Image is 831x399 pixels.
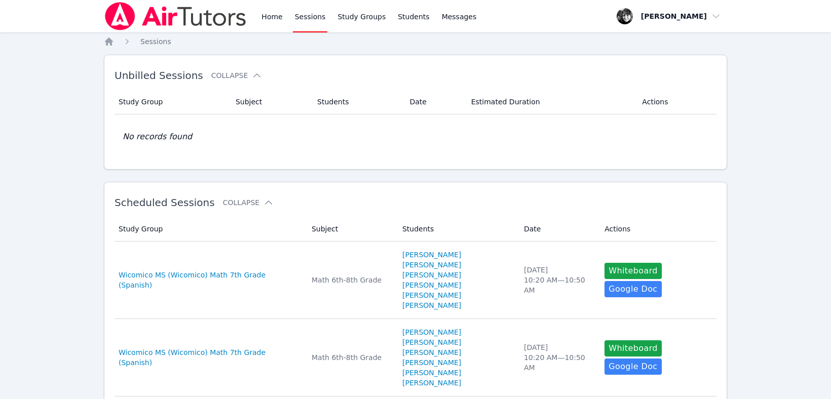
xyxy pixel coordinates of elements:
[402,250,512,270] a: [PERSON_NAME] [PERSON_NAME]
[115,69,203,82] span: Unbilled Sessions
[312,352,390,363] div: Math 6th-8th Grade
[119,270,299,290] a: Wicomico MS (Wicomico) Math 7th Grade (Spanish)
[605,340,662,356] button: Whiteboard
[402,270,512,290] a: [PERSON_NAME] [PERSON_NAME]
[312,275,390,285] div: Math 6th-8th Grade
[115,196,215,209] span: Scheduled Sessions
[104,2,247,30] img: Air Tutors
[402,378,461,388] a: [PERSON_NAME]
[402,290,461,300] a: [PERSON_NAME]
[605,281,661,297] a: Google Doc
[402,300,461,310] a: [PERSON_NAME]
[402,368,461,378] a: [PERSON_NAME]
[403,90,465,114] th: Date
[115,217,306,242] th: Study Group
[605,263,662,279] button: Whiteboard
[402,347,512,368] a: [PERSON_NAME] [PERSON_NAME]
[211,70,262,81] button: Collapse
[465,90,636,114] th: Estimated Duration
[518,217,598,242] th: Date
[402,327,512,347] a: [PERSON_NAME] [PERSON_NAME]
[442,12,477,22] span: Messages
[115,90,230,114] th: Study Group
[306,217,396,242] th: Subject
[396,217,518,242] th: Students
[115,319,716,396] tr: Wicomico MS (Wicomico) Math 7th Grade (Spanish)Math 6th-8th Grade[PERSON_NAME] [PERSON_NAME][PERS...
[140,37,171,46] span: Sessions
[311,90,403,114] th: Students
[119,347,299,368] a: Wicomico MS (Wicomico) Math 7th Grade (Spanish)
[115,114,716,159] td: No records found
[230,90,311,114] th: Subject
[223,197,274,208] button: Collapse
[605,358,661,375] a: Google Doc
[524,265,592,295] div: [DATE] 10:20 AM — 10:50 AM
[636,90,716,114] th: Actions
[524,342,592,373] div: [DATE] 10:20 AM — 10:50 AM
[140,36,171,47] a: Sessions
[115,242,716,319] tr: Wicomico MS (Wicomico) Math 7th Grade (Spanish)Math 6th-8th Grade[PERSON_NAME] [PERSON_NAME][PERS...
[104,36,727,47] nav: Breadcrumb
[598,217,716,242] th: Actions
